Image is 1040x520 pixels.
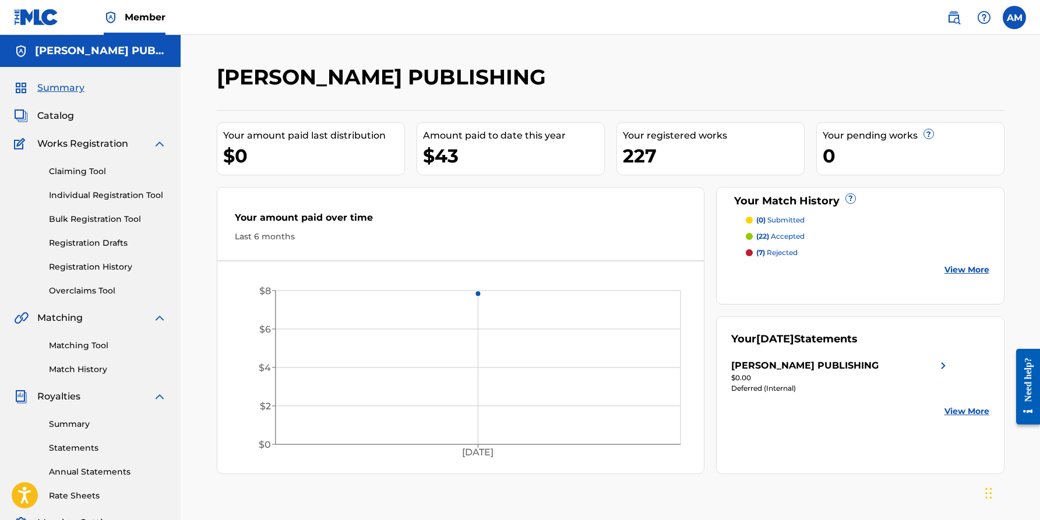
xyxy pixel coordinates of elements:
[823,129,1004,143] div: Your pending works
[731,359,879,373] div: [PERSON_NAME] PUBLISHING
[746,215,989,225] a: (0) submitted
[49,285,167,297] a: Overclaims Tool
[1007,339,1040,435] iframe: Resource Center
[985,476,992,511] div: Drag
[14,81,28,95] img: Summary
[944,405,989,418] a: View More
[153,311,167,325] img: expand
[756,232,769,240] span: (22)
[37,81,84,95] span: Summary
[37,390,80,404] span: Royalties
[49,363,167,376] a: Match History
[49,261,167,273] a: Registration History
[756,231,805,242] p: accepted
[259,324,270,335] tspan: $6
[14,109,28,123] img: Catalog
[731,383,950,394] div: Deferred (Internal)
[49,466,167,478] a: Annual Statements
[1003,6,1026,29] div: User Menu
[49,165,167,178] a: Claiming Tool
[972,6,996,29] div: Help
[259,401,270,412] tspan: $2
[125,10,165,24] span: Member
[746,231,989,242] a: (22) accepted
[14,44,28,58] img: Accounts
[823,143,1004,169] div: 0
[258,362,270,373] tspan: $4
[153,137,167,151] img: expand
[462,447,493,458] tspan: [DATE]
[35,44,167,58] h5: LACRUZ MILLER PUBLISHING
[746,247,989,258] a: (7) rejected
[423,143,604,169] div: $43
[977,10,991,24] img: help
[49,189,167,201] a: Individual Registration Tool
[944,264,989,276] a: View More
[37,109,74,123] span: Catalog
[756,215,766,224] span: (0)
[49,339,167,352] a: Matching Tool
[936,359,950,373] img: right chevron icon
[846,194,855,203] span: ?
[49,237,167,249] a: Registration Drafts
[37,137,128,151] span: Works Registration
[223,143,404,169] div: $0
[756,248,765,257] span: (7)
[731,193,989,209] div: Your Match History
[731,373,950,383] div: $0.00
[235,211,687,231] div: Your amount paid over time
[623,143,804,169] div: 227
[235,231,687,243] div: Last 6 months
[756,247,798,258] p: rejected
[623,129,804,143] div: Your registered works
[14,9,59,26] img: MLC Logo
[49,490,167,502] a: Rate Sheets
[153,390,167,404] img: expand
[49,442,167,454] a: Statements
[14,137,29,151] img: Works Registration
[258,439,270,450] tspan: $0
[942,6,965,29] a: Public Search
[14,109,74,123] a: CatalogCatalog
[982,464,1040,520] iframe: Chat Widget
[217,64,552,90] h2: [PERSON_NAME] PUBLISHING
[731,331,858,347] div: Your Statements
[423,129,604,143] div: Amount paid to date this year
[14,81,84,95] a: SummarySummary
[14,311,29,325] img: Matching
[49,418,167,430] a: Summary
[14,390,28,404] img: Royalties
[49,213,167,225] a: Bulk Registration Tool
[104,10,118,24] img: Top Rightsholder
[924,129,933,139] span: ?
[37,311,83,325] span: Matching
[756,215,805,225] p: submitted
[756,332,794,345] span: [DATE]
[731,359,950,394] a: [PERSON_NAME] PUBLISHINGright chevron icon$0.00Deferred (Internal)
[223,129,404,143] div: Your amount paid last distribution
[947,10,961,24] img: search
[259,285,270,296] tspan: $8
